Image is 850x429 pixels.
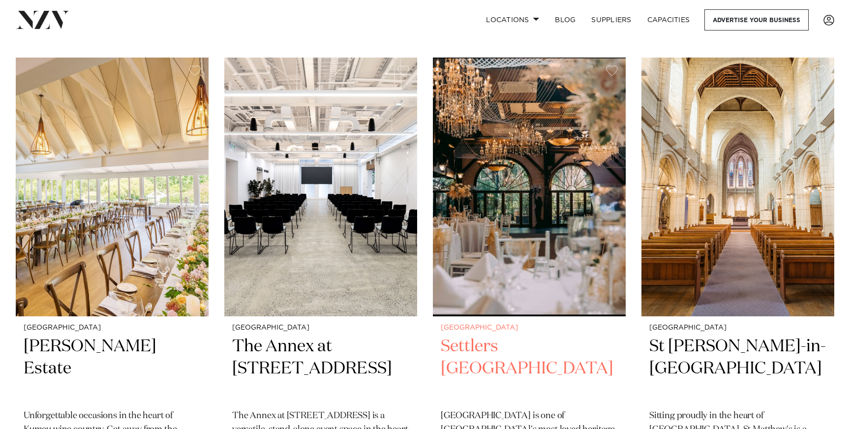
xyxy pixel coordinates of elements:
a: SUPPLIERS [583,9,639,31]
small: [GEOGRAPHIC_DATA] [649,324,826,332]
small: [GEOGRAPHIC_DATA] [232,324,409,332]
small: [GEOGRAPHIC_DATA] [441,324,618,332]
a: Advertise your business [704,9,809,31]
h2: St [PERSON_NAME]-in-[GEOGRAPHIC_DATA] [649,336,826,402]
h2: Settlers [GEOGRAPHIC_DATA] [441,336,618,402]
h2: [PERSON_NAME] Estate [24,336,201,402]
a: BLOG [547,9,583,31]
a: Capacities [639,9,698,31]
small: [GEOGRAPHIC_DATA] [24,324,201,332]
h2: The Annex at [STREET_ADDRESS] [232,336,409,402]
a: Locations [478,9,547,31]
img: nzv-logo.png [16,11,69,29]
